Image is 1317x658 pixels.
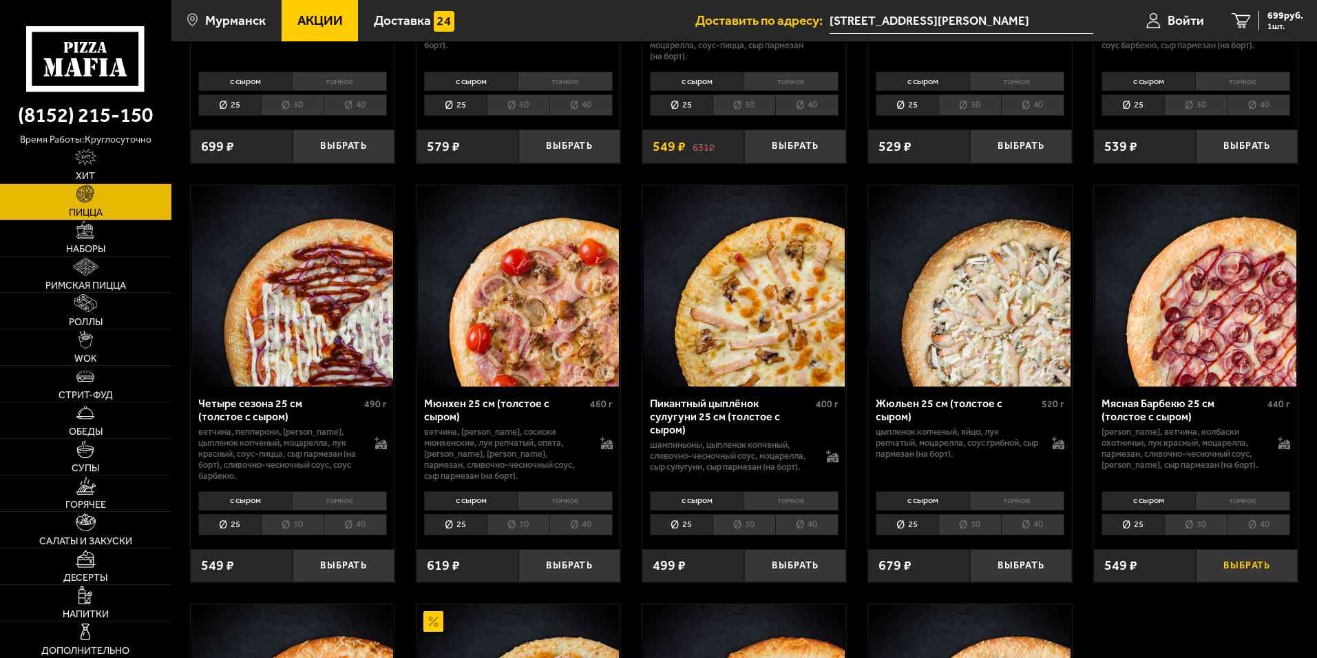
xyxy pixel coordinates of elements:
[1104,140,1137,154] span: 539 ₽
[198,426,361,482] p: ветчина, пепперони, [PERSON_NAME], цыпленок копченый, моцарелла, лук красный, соус-пицца, сыр пар...
[549,514,613,535] li: 40
[970,549,1072,583] button: Выбрать
[644,185,845,387] img: Пикантный цыплёнок сулугуни 25 см (толстое с сыром)
[969,491,1064,511] li: тонкое
[63,573,107,583] span: Десерты
[713,514,775,535] li: 30
[324,94,387,116] li: 40
[870,185,1071,387] img: Жюльен 25 см (толстое с сыром)
[1267,22,1303,30] span: 1 шт.
[713,94,775,116] li: 30
[76,172,95,181] span: Хит
[650,397,812,436] div: Пикантный цыплёнок сулугуни 25 см (толстое с сыром)
[1001,514,1064,535] li: 40
[292,491,387,511] li: тонкое
[518,72,613,91] li: тонкое
[938,514,1001,535] li: 30
[816,398,839,410] span: 400 г
[650,94,713,116] li: 25
[41,646,129,656] span: Дополнительно
[364,398,387,410] span: 490 г
[938,94,1001,116] li: 30
[1102,514,1164,535] li: 25
[45,281,126,291] span: Римская пицца
[198,397,361,423] div: Четыре сезона 25 см (толстое с сыром)
[775,514,839,535] li: 40
[590,398,613,410] span: 460 г
[969,72,1064,91] li: тонкое
[1164,94,1227,116] li: 30
[878,559,912,573] span: 679 ₽
[424,72,518,91] li: с сыром
[650,440,812,473] p: шампиньоны, цыпленок копченый, сливочно-чесночный соус, моцарелла, сыр сулугуни, сыр пармезан (на...
[69,208,103,218] span: Пицца
[424,514,487,535] li: 25
[424,94,487,116] li: 25
[201,140,234,154] span: 699 ₽
[198,514,261,535] li: 25
[642,185,846,387] a: Пикантный цыплёнок сулугуни 25 см (толстое с сыром)
[744,72,839,91] li: тонкое
[63,610,109,619] span: Напитки
[876,491,970,511] li: с сыром
[1095,185,1296,387] img: Мясная Барбекю 25 см (толстое с сыром)
[374,14,431,27] span: Доставка
[261,514,324,535] li: 30
[293,130,394,163] button: Выбрать
[1168,14,1204,27] span: Войти
[876,72,970,91] li: с сыром
[1196,549,1298,583] button: Выбрать
[74,354,97,364] span: WOK
[292,72,387,91] li: тонкое
[1102,426,1264,471] p: [PERSON_NAME], ветчина, колбаски охотничьи, лук красный, моцарелла, пармезан, сливочно-чесночный ...
[418,185,619,387] img: Мюнхен 25 см (толстое с сыром)
[878,140,912,154] span: 529 ₽
[1195,491,1290,511] li: тонкое
[39,537,132,546] span: Салаты и закуски
[1164,514,1227,535] li: 30
[830,8,1093,34] input: Ваш адрес доставки
[59,391,113,400] span: Стрит-фуд
[487,514,549,535] li: 30
[69,318,103,327] span: Роллы
[549,94,613,116] li: 40
[1227,94,1290,116] li: 40
[434,11,454,32] img: 15daf4d41897b9f0e9f617042186c801.svg
[198,491,293,511] li: с сыром
[417,185,620,387] a: Мюнхен 25 см (толстое с сыром)
[205,14,266,27] span: Мурманск
[261,94,324,116] li: 30
[324,514,387,535] li: 40
[1267,398,1290,410] span: 440 г
[427,140,460,154] span: 579 ₽
[876,514,938,535] li: 25
[65,500,106,510] span: Горячее
[744,130,846,163] button: Выбрать
[1102,72,1196,91] li: с сыром
[518,491,613,511] li: тонкое
[1102,491,1196,511] li: с сыром
[1001,94,1064,116] li: 40
[876,94,938,116] li: 25
[198,94,261,116] li: 25
[72,464,99,473] span: Супы
[297,14,343,27] span: Акции
[66,245,105,254] span: Наборы
[423,611,444,632] img: Акционный
[744,491,839,511] li: тонкое
[1102,397,1264,423] div: Мясная Барбекю 25 см (толстое с сыром)
[424,426,587,482] p: ветчина, [PERSON_NAME], сосиски мюнхенские, лук репчатый, опята, [PERSON_NAME], [PERSON_NAME], па...
[518,130,620,163] button: Выбрать
[693,140,715,154] s: 631 ₽
[970,130,1072,163] button: Выбрать
[424,397,587,423] div: Мюнхен 25 см (толстое с сыром)
[1196,130,1298,163] button: Выбрать
[427,559,460,573] span: 619 ₽
[293,549,394,583] button: Выбрать
[518,549,620,583] button: Выбрать
[650,72,744,91] li: с сыром
[1195,72,1290,91] li: тонкое
[191,185,394,387] a: Четыре сезона 25 см (толстое с сыром)
[1227,514,1290,535] li: 40
[1104,559,1137,573] span: 549 ₽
